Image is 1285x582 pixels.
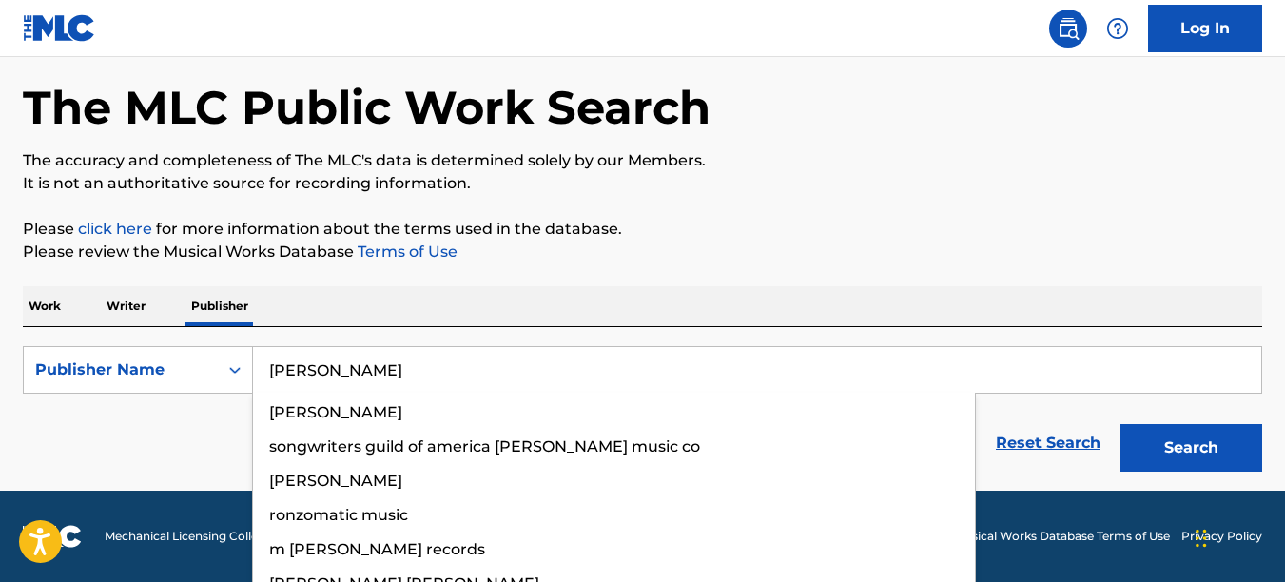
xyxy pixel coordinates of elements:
div: Publisher Name [35,359,206,381]
span: [PERSON_NAME] [269,403,402,421]
form: Search Form [23,346,1262,481]
p: Publisher [185,286,254,326]
div: Drag [1196,510,1207,567]
p: Writer [101,286,151,326]
p: Work [23,286,67,326]
div: Help [1099,10,1137,48]
a: Log In [1148,5,1262,52]
a: Privacy Policy [1181,528,1262,545]
span: songwriters guild of america [PERSON_NAME] music co [269,437,700,456]
a: click here [78,220,152,238]
button: Search [1120,424,1262,472]
img: search [1057,17,1080,40]
span: Mechanical Licensing Collective © 2025 [105,528,325,545]
a: Musical Works Database Terms of Use [954,528,1170,545]
a: Public Search [1049,10,1087,48]
iframe: Chat Widget [1190,491,1285,582]
a: Reset Search [986,422,1110,464]
span: [PERSON_NAME] [269,472,402,490]
img: help [1106,17,1129,40]
span: ronzomatic music [269,506,408,524]
p: Please review the Musical Works Database [23,241,1262,263]
p: The accuracy and completeness of The MLC's data is determined solely by our Members. [23,149,1262,172]
span: m [PERSON_NAME] records [269,540,485,558]
img: MLC Logo [23,14,96,42]
p: Please for more information about the terms used in the database. [23,218,1262,241]
p: It is not an authoritative source for recording information. [23,172,1262,195]
h1: The MLC Public Work Search [23,79,711,136]
img: logo [23,525,82,548]
a: Terms of Use [354,242,458,261]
